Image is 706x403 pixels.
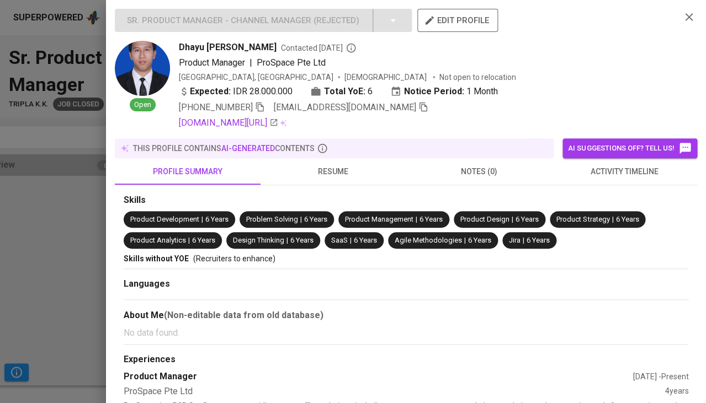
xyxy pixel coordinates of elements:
[267,165,400,179] span: resume
[179,116,278,130] a: [DOMAIN_NAME][URL]
[665,385,688,398] div: 4 years
[130,236,186,244] span: Product Analytics
[390,85,498,98] div: 1 Month
[324,85,365,98] b: Total YoE:
[130,100,156,110] span: Open
[124,194,688,207] div: Skills
[201,214,203,225] span: |
[179,85,293,98] div: IDR 28.000.000
[527,236,550,244] span: 6 Years
[188,235,190,246] span: |
[417,9,498,32] button: edit profile
[354,236,377,244] span: 6 Years
[368,85,373,98] span: 6
[179,41,277,54] span: Dhayu [PERSON_NAME]
[250,56,252,69] span: |
[344,72,428,83] span: [DEMOGRAPHIC_DATA]
[124,385,665,398] div: ProSpace Pte Ltd
[205,215,229,223] span: 6 Years
[350,235,352,246] span: |
[460,215,509,223] span: Product Design
[124,353,688,366] div: Experiences
[281,42,357,53] span: Contacted [DATE]
[115,41,170,96] img: b764bf498f8a80041e5c177e14fe9dd2.jpg
[124,309,688,322] div: About Me
[304,215,327,223] span: 6 Years
[615,215,639,223] span: 6 Years
[516,215,539,223] span: 6 Years
[509,236,521,244] span: Jira
[523,235,524,246] span: |
[416,214,417,225] span: |
[512,214,513,225] span: |
[257,57,326,68] span: ProSpace Pte Ltd
[124,326,688,340] p: No data found.
[558,165,691,179] span: activity timeline
[233,236,284,244] span: Design Thinking
[246,215,298,223] span: Problem Solving
[130,215,199,223] span: Product Development
[190,85,231,98] b: Expected:
[556,215,609,223] span: Product Strategy
[121,165,254,179] span: profile summary
[395,236,462,244] span: Agile Methodologies
[124,370,633,383] div: Product Manager
[404,85,464,98] b: Notice Period:
[192,236,215,244] span: 6 Years
[274,102,416,112] span: [EMAIL_ADDRESS][DOMAIN_NAME]
[346,42,357,53] svg: By Batam recruiter
[417,15,498,24] a: edit profile
[331,236,348,244] span: SaaS
[193,254,275,263] span: (Recruiters to enhance)
[426,13,489,28] span: edit profile
[290,236,314,244] span: 6 Years
[568,142,692,155] span: AI suggestions off? Tell us!
[124,278,688,291] div: Languages
[420,215,443,223] span: 6 Years
[345,215,413,223] span: Product Management
[413,165,545,179] span: notes (0)
[562,138,697,158] button: AI suggestions off? Tell us!
[124,254,189,263] span: Skills without YOE
[464,235,466,246] span: |
[179,102,253,112] span: [PHONE_NUMBER]
[300,214,302,225] span: |
[612,214,613,225] span: |
[179,57,245,68] span: Product Manager
[468,236,491,244] span: 6 Years
[439,72,516,83] p: Not open to relocation
[164,310,323,320] b: (Non-editable data from old database)
[133,143,315,154] p: this profile contains contents
[221,144,275,153] span: AI-generated
[179,72,333,83] div: [GEOGRAPHIC_DATA], [GEOGRAPHIC_DATA]
[633,371,688,382] div: [DATE] - Present
[286,235,288,246] span: |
